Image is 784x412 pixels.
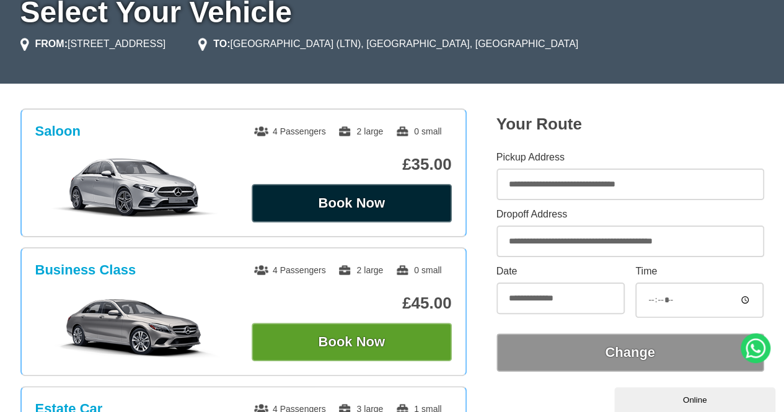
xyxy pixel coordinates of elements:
[42,157,228,219] img: Saloon
[252,155,452,174] p: £35.00
[254,265,326,275] span: 4 Passengers
[252,323,452,361] button: Book Now
[20,37,166,51] li: [STREET_ADDRESS]
[496,152,764,162] label: Pickup Address
[213,38,230,49] strong: TO:
[635,266,764,276] label: Time
[35,123,81,139] h3: Saloon
[338,126,383,136] span: 2 large
[35,262,136,278] h3: Business Class
[614,385,778,412] iframe: chat widget
[42,296,228,357] img: Business Class
[496,209,764,219] label: Dropoff Address
[496,333,764,372] button: Change
[252,184,452,222] button: Book Now
[338,265,383,275] span: 2 large
[496,115,764,134] h2: Your Route
[254,126,326,136] span: 4 Passengers
[395,126,441,136] span: 0 small
[252,294,452,313] p: £45.00
[198,37,578,51] li: [GEOGRAPHIC_DATA] (LTN), [GEOGRAPHIC_DATA], [GEOGRAPHIC_DATA]
[35,38,68,49] strong: FROM:
[496,266,625,276] label: Date
[395,265,441,275] span: 0 small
